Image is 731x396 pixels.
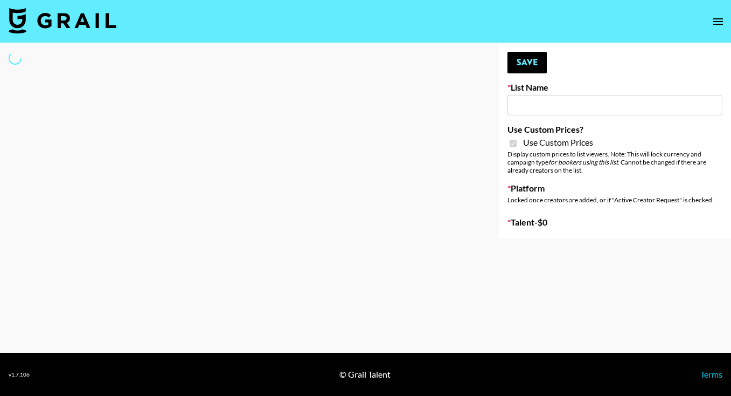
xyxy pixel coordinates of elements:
label: Talent - $ 0 [507,217,722,228]
div: Display custom prices to list viewers. Note: This will lock currency and campaign type . Cannot b... [507,150,722,174]
div: v 1.7.106 [9,371,30,378]
div: Locked once creators are added, or if "Active Creator Request" is checked. [507,196,722,204]
button: Save [507,52,547,73]
label: Use Custom Prices? [507,124,722,135]
label: Platform [507,183,722,194]
em: for bookers using this list [548,158,618,166]
span: Use Custom Prices [523,137,593,148]
button: open drawer [707,11,729,32]
label: List Name [507,82,722,93]
img: Grail Talent [9,8,116,33]
div: © Grail Talent [339,369,391,380]
a: Terms [700,369,722,379]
